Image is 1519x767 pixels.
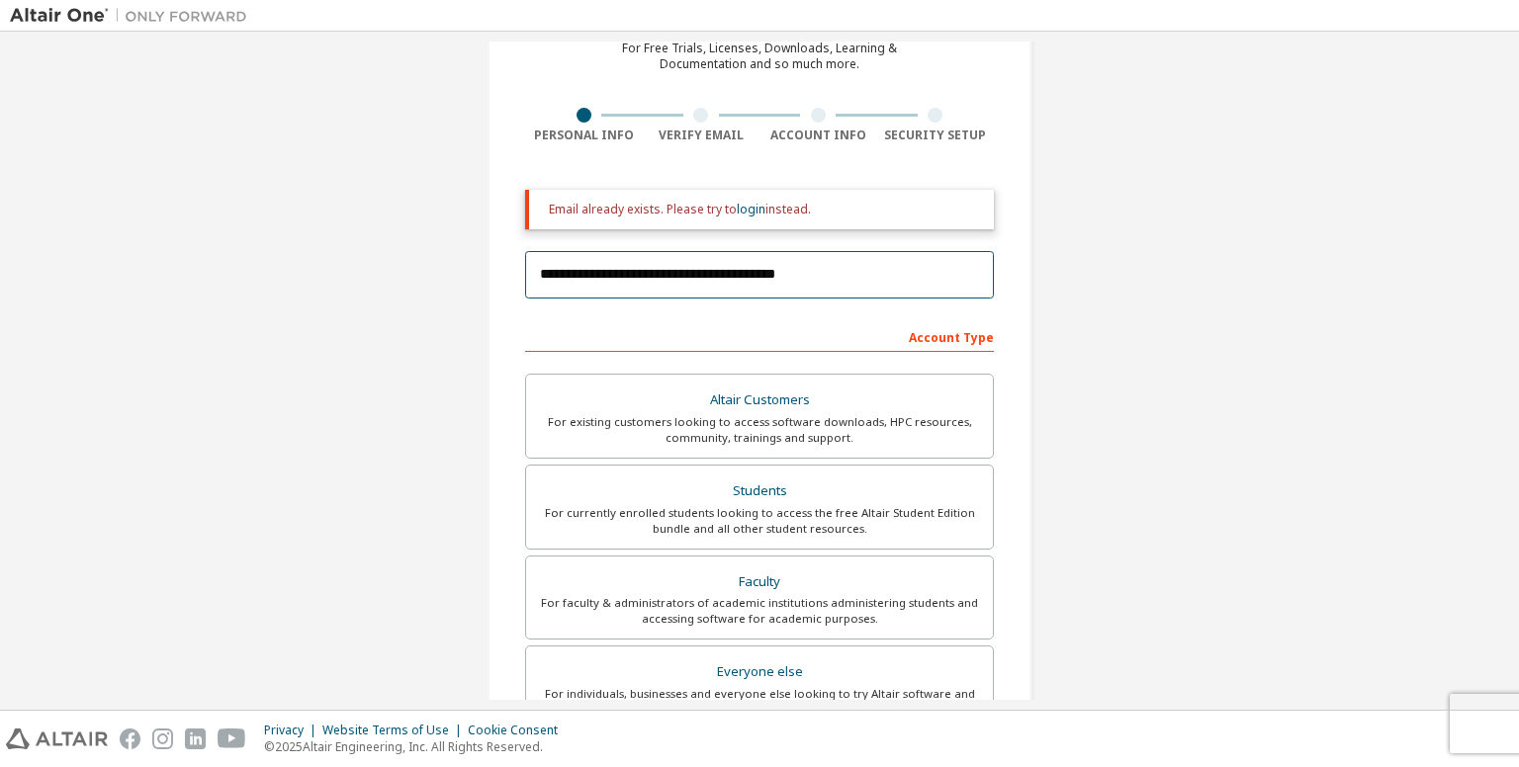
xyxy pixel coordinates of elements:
[759,128,877,143] div: Account Info
[152,728,173,749] img: instagram.svg
[737,201,765,217] a: login
[185,728,206,749] img: linkedin.svg
[538,658,981,686] div: Everyone else
[538,386,981,414] div: Altair Customers
[538,686,981,718] div: For individuals, businesses and everyone else looking to try Altair software and explore our prod...
[10,6,257,26] img: Altair One
[622,41,897,72] div: For Free Trials, Licenses, Downloads, Learning & Documentation and so much more.
[6,728,108,749] img: altair_logo.svg
[538,568,981,596] div: Faculty
[322,723,468,738] div: Website Terms of Use
[538,414,981,446] div: For existing customers looking to access software downloads, HPC resources, community, trainings ...
[120,728,140,749] img: facebook.svg
[538,477,981,505] div: Students
[538,505,981,537] div: For currently enrolled students looking to access the free Altair Student Edition bundle and all ...
[218,728,246,749] img: youtube.svg
[549,202,978,217] div: Email already exists. Please try to instead.
[525,128,643,143] div: Personal Info
[468,723,570,738] div: Cookie Consent
[525,320,994,352] div: Account Type
[264,738,570,755] p: © 2025 Altair Engineering, Inc. All Rights Reserved.
[643,128,760,143] div: Verify Email
[877,128,995,143] div: Security Setup
[538,595,981,627] div: For faculty & administrators of academic institutions administering students and accessing softwa...
[264,723,322,738] div: Privacy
